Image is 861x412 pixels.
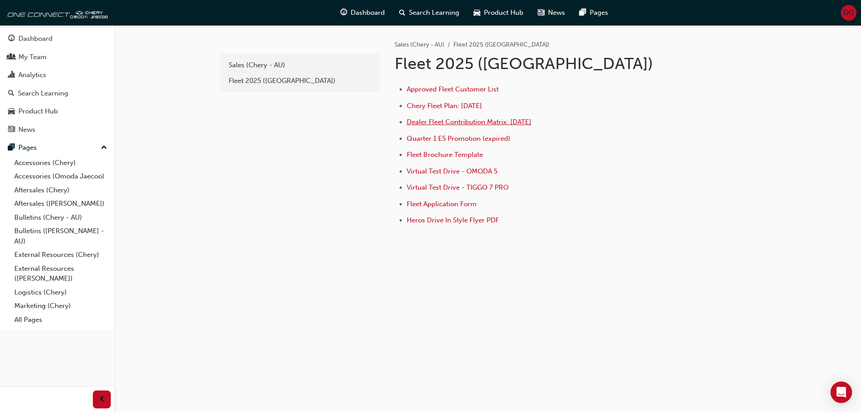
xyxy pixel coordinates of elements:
[11,248,111,262] a: External Resources (Chery)
[11,211,111,225] a: Bulletins (Chery - AU)
[11,286,111,299] a: Logistics (Chery)
[8,71,15,79] span: chart-icon
[224,73,377,89] a: Fleet 2025 ([GEOGRAPHIC_DATA])
[18,34,52,44] div: Dashboard
[8,126,15,134] span: news-icon
[844,8,854,18] span: DO
[474,7,480,18] span: car-icon
[538,7,544,18] span: news-icon
[453,40,549,50] li: Fleet 2025 ([GEOGRAPHIC_DATA])
[407,118,531,126] a: Dealer Fleet Contribution Matrix: [DATE]
[229,76,372,86] div: Fleet 2025 ([GEOGRAPHIC_DATA])
[399,7,405,18] span: search-icon
[11,183,111,197] a: Aftersales (Chery)
[8,108,15,116] span: car-icon
[8,53,15,61] span: people-icon
[229,60,372,70] div: Sales (Chery - AU)
[4,85,111,102] a: Search Learning
[11,299,111,313] a: Marketing (Chery)
[11,169,111,183] a: Accessories (Omoda Jaecoo)
[392,4,466,22] a: search-iconSearch Learning
[8,35,15,43] span: guage-icon
[340,7,347,18] span: guage-icon
[395,41,444,48] a: Sales (Chery - AU)
[8,144,15,152] span: pages-icon
[18,70,46,80] div: Analytics
[4,29,111,139] button: DashboardMy TeamAnalyticsSearch LearningProduct HubNews
[99,394,105,405] span: prev-icon
[333,4,392,22] a: guage-iconDashboard
[18,143,37,153] div: Pages
[831,382,852,403] div: Open Intercom Messenger
[18,52,47,62] div: My Team
[395,54,689,74] h1: Fleet 2025 ([GEOGRAPHIC_DATA])
[8,90,14,98] span: search-icon
[407,183,509,191] a: Virtual Test Drive - TIGGO 7 PRO
[4,49,111,65] a: My Team
[18,125,35,135] div: News
[466,4,531,22] a: car-iconProduct Hub
[4,139,111,156] button: Pages
[590,8,608,18] span: Pages
[572,4,615,22] a: pages-iconPages
[548,8,565,18] span: News
[841,5,857,21] button: DO
[18,88,68,99] div: Search Learning
[409,8,459,18] span: Search Learning
[11,156,111,170] a: Accessories (Chery)
[101,142,107,154] span: up-icon
[407,85,499,93] a: Approved Fleet Customer List
[484,8,523,18] span: Product Hub
[531,4,572,22] a: news-iconNews
[407,151,483,159] a: Fleet Brochure Template
[407,167,497,175] a: Virtual Test Drive - OMODA 5
[407,134,510,143] a: Quarter 1 E5 Promotion (expired)
[18,106,58,117] div: Product Hub
[4,121,111,138] a: News
[407,200,477,208] a: Fleet Application Form
[407,216,499,224] a: Heros Drive In Style Flyer PDF
[11,313,111,327] a: All Pages
[4,30,111,47] a: Dashboard
[224,57,377,73] a: Sales (Chery - AU)
[4,67,111,83] a: Analytics
[579,7,586,18] span: pages-icon
[11,224,111,248] a: Bulletins ([PERSON_NAME] - AU)
[351,8,385,18] span: Dashboard
[4,4,108,22] img: oneconnect
[11,262,111,286] a: External Resources ([PERSON_NAME])
[4,103,111,120] a: Product Hub
[407,102,482,110] a: Chery Fleet Plan: [DATE]
[11,197,111,211] a: Aftersales ([PERSON_NAME])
